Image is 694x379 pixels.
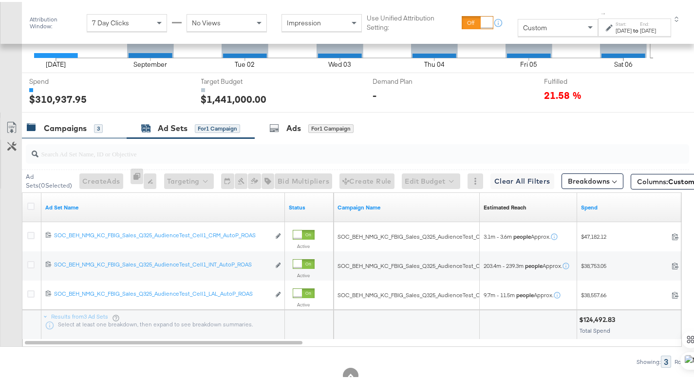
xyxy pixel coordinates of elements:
[293,270,315,277] label: Active
[29,75,102,84] span: Spend
[308,122,354,131] div: for 1 Campaign
[287,17,321,25] span: Impression
[579,313,618,322] div: $124,492.83
[373,75,446,84] span: Demand Plan
[26,171,72,188] div: Ad Sets ( 0 Selected)
[195,122,240,131] div: for 1 Campaign
[562,171,623,187] button: Breakdowns
[44,121,87,132] div: Campaigns
[523,21,547,30] span: Custom
[494,173,550,186] span: Clear All Filters
[38,138,630,157] input: Search Ad Set Name, ID or Objective
[328,58,351,67] text: Wed 03
[54,288,270,296] div: SOC_BEH_NMG_KC_FBIG_Sales_Q325_AudienceTest_Cell1_LAL_AutoP_ROAS
[94,122,103,131] div: 3
[520,58,537,67] text: Fri 05
[580,325,610,332] span: Total Spend
[674,357,689,363] div: Rows
[338,231,489,238] span: SOC_BEH_NMG_KC_FBIG_Sales_Q325_AudienceTest_Cell1
[544,86,582,99] span: 21.58 %
[484,260,562,268] span: 203.4m - 239.3m Approx.
[581,260,668,267] span: $38,753.05
[616,25,632,33] div: [DATE]
[54,229,270,240] a: SOC_BEH_NMG_KC_FBIG_Sales_Q325_AudienceTest_Cell1_CRM_AutoP_ROAS
[54,259,270,269] a: SOC_BEH_NMG_KC_FBIG_Sales_Q325_AudienceTest_Cell1_INT_AutoP_ROAS
[201,90,267,104] div: $1,441,000.00
[131,167,144,191] div: 0
[581,289,668,297] span: $38,557.66
[92,17,129,25] span: 7 Day Clicks
[581,231,668,238] span: $47,182.12
[201,75,274,84] span: Target Budget
[525,260,543,267] strong: people
[29,14,82,28] div: Attribution Window:
[636,357,661,363] div: Showing:
[338,289,489,297] span: SOC_BEH_NMG_KC_FBIG_Sales_Q325_AudienceTest_Cell1
[581,202,689,209] a: The total amount spent to date.
[490,171,554,187] button: Clear All Filters
[544,75,618,84] span: Fulfilled
[54,229,270,237] div: SOC_BEH_NMG_KC_FBIG_Sales_Q325_AudienceTest_Cell1_CRM_AutoP_ROAS
[54,259,270,266] div: SOC_BEH_NMG_KC_FBIG_Sales_Q325_AudienceTest_Cell1_INT_AutoP_ROAS
[424,58,445,67] text: Thu 04
[338,260,489,267] span: SOC_BEH_NMG_KC_FBIG_Sales_Q325_AudienceTest_Cell1
[484,202,526,209] a: Shows the estimated number of users that can be reached by your ad.
[29,90,87,104] div: $310,937.95
[192,17,221,25] span: No Views
[513,231,531,238] strong: people
[235,58,255,67] text: Tue 02
[640,25,656,33] div: [DATE]
[46,58,66,67] text: [DATE]
[289,202,330,209] a: Shows the current state of your Ad Set.
[484,289,553,297] span: 9.7m - 11.5m Approx.
[54,288,270,298] a: SOC_BEH_NMG_KC_FBIG_Sales_Q325_AudienceTest_Cell1_LAL_AutoP_ROAS
[293,300,315,306] label: Active
[158,121,188,132] div: Ad Sets
[616,19,632,25] label: Start:
[516,289,534,297] strong: people
[484,202,526,209] div: Estimated Reach
[484,231,550,239] span: 3.1m - 3.6m Approx.
[614,58,633,67] text: Sat 06
[599,10,608,14] span: ↑
[45,202,281,209] a: Your Ad Set name.
[338,202,476,209] a: Your campaign name.
[367,12,458,30] label: Use Unified Attribution Setting:
[286,121,301,132] div: Ads
[640,19,656,25] label: End:
[632,25,640,32] strong: to
[133,58,167,67] text: September
[661,354,671,366] div: 3
[373,86,376,100] div: -
[293,241,315,247] label: Active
